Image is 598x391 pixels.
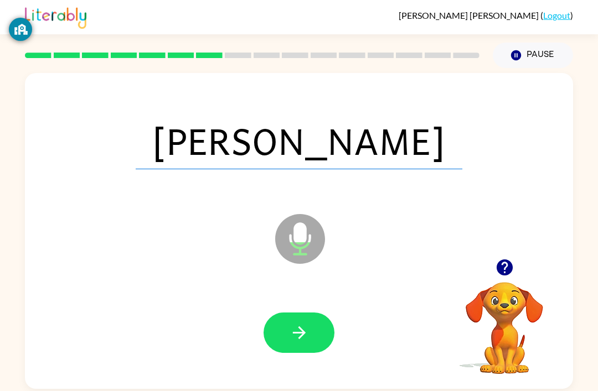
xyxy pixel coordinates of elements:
span: [PERSON_NAME] [PERSON_NAME] [399,10,540,20]
span: [PERSON_NAME] [136,112,462,169]
video: Your browser must support playing .mp4 files to use Literably. Please try using another browser. [449,265,560,376]
button: GoGuardian Privacy Information [9,18,32,41]
button: Pause [493,43,573,68]
a: Logout [543,10,570,20]
img: Literably [25,4,86,29]
div: ( ) [399,10,573,20]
